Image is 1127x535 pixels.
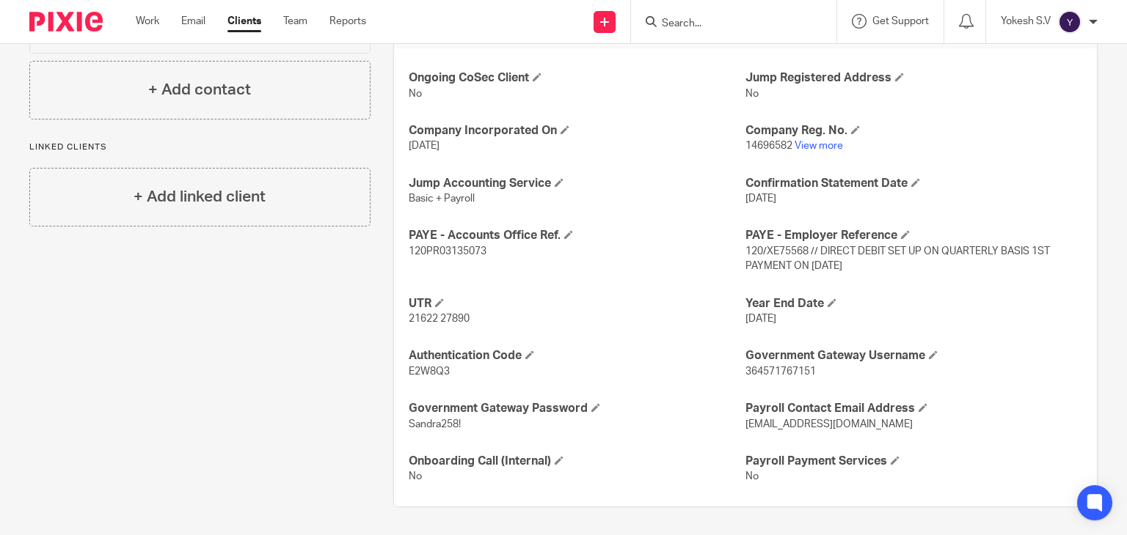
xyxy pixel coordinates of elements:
h4: Onboarding Call (Internal) [409,454,745,469]
h4: Payroll Payment Services [745,454,1082,469]
span: [DATE] [745,314,776,324]
h4: Government Gateway Password [409,401,745,416]
span: No [745,471,759,481]
h4: UTR [409,296,745,311]
span: 364571767151 [745,366,816,377]
h4: + Add contact [148,78,251,101]
p: Linked clients [29,141,371,153]
span: 120/XE75568 // DIRECT DEBIT SET UP ON QUARTERLY BASIS 1ST PAYMENT ON [DATE] [745,246,1050,271]
h4: Company Reg. No. [745,123,1082,139]
h4: Ongoing CoSec Client [409,70,745,86]
span: No [409,89,422,99]
h4: + Add linked client [134,185,266,208]
h4: PAYE - Employer Reference [745,228,1082,243]
h4: Year End Date [745,296,1082,311]
a: Email [181,14,205,29]
h4: Government Gateway Username [745,348,1082,364]
h4: Company Incorporated On [409,123,745,139]
span: No [745,89,759,99]
a: Clients [227,14,261,29]
h4: Jump Accounting Service [409,176,745,191]
h4: Confirmation Statement Date [745,176,1082,191]
input: Search [660,18,792,31]
span: 14696582 [745,141,792,151]
span: [EMAIL_ADDRESS][DOMAIN_NAME] [745,419,913,429]
h4: Authentication Code [409,348,745,364]
img: svg%3E [1058,10,1082,34]
a: Team [283,14,307,29]
span: [DATE] [409,141,440,151]
a: Reports [329,14,366,29]
span: Get Support [872,16,929,26]
span: [DATE] [745,193,776,204]
span: E2W8Q3 [409,366,450,377]
h4: Jump Registered Address [745,70,1082,86]
span: No [409,471,422,481]
span: 21622 27890 [409,314,470,324]
a: View more [795,141,843,151]
a: Work [136,14,159,29]
img: Pixie [29,12,103,32]
h4: Payroll Contact Email Address [745,401,1082,416]
p: Yokesh S.V [1001,14,1051,29]
span: Basic + Payroll [409,193,475,204]
h4: PAYE - Accounts Office Ref. [409,228,745,243]
span: 120PR03135073 [409,246,486,257]
span: Sandra258! [409,419,461,429]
